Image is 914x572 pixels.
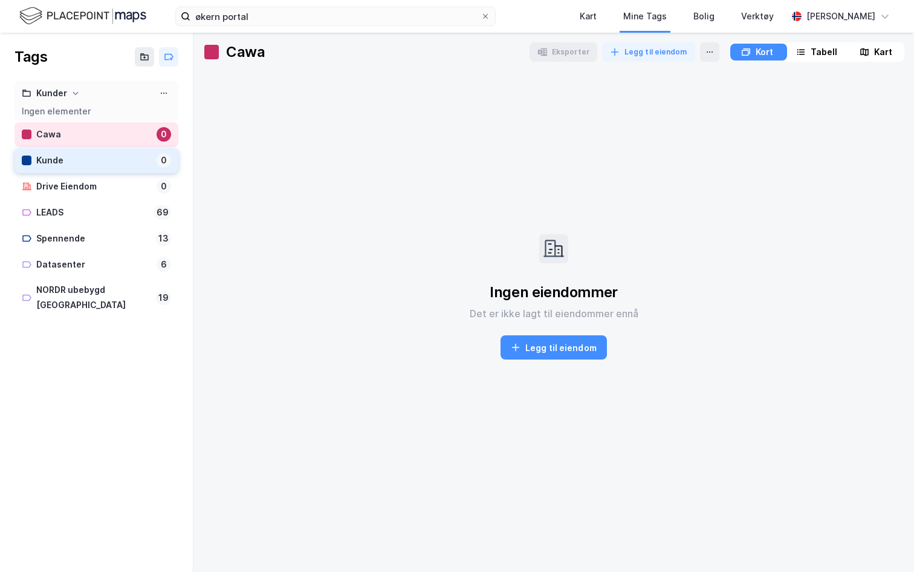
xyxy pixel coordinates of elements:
[36,257,152,272] div: Datasenter
[157,153,171,168] div: 0
[741,9,774,24] div: Verktøy
[154,205,171,220] div: 69
[156,291,171,305] div: 19
[806,9,875,24] div: [PERSON_NAME]
[157,179,171,194] div: 0
[15,174,178,199] a: Drive Eiendom0
[36,205,149,220] div: LEADS
[226,42,265,62] div: Cawa
[854,514,914,572] div: Kontrollprogram for chat
[501,335,607,360] button: Legg til eiendom
[36,153,152,168] div: Kunde
[15,148,178,173] a: Kunde0
[22,106,171,116] div: Ingen elementer
[36,127,152,142] div: Cawa
[15,200,178,225] a: LEADS69
[15,122,178,147] a: Cawa0
[811,45,837,59] div: Tabell
[36,179,152,194] div: Drive Eiendom
[15,278,178,318] a: NORDR ubebygd [GEOGRAPHIC_DATA]19
[156,231,171,246] div: 13
[693,9,715,24] div: Bolig
[874,45,892,59] div: Kart
[623,9,667,24] div: Mine Tags
[602,42,695,62] button: Legg til eiendom
[36,231,151,246] div: Spennende
[190,7,481,25] input: Søk på adresse, matrikkel, gårdeiere, leietakere eller personer
[854,514,914,572] iframe: Chat Widget
[15,226,178,251] a: Spennende13
[19,5,146,27] img: logo.f888ab2527a4732fd821a326f86c7f29.svg
[157,257,171,272] div: 6
[36,283,151,313] div: NORDR ubebygd [GEOGRAPHIC_DATA]
[15,47,47,67] div: Tags
[490,283,618,302] div: Ingen eiendommer
[470,306,638,321] div: Det er ikke lagt til eiendommer ennå
[756,45,773,59] div: Kort
[15,252,178,277] a: Datasenter6
[580,9,597,24] div: Kart
[157,127,171,142] div: 0
[36,86,67,101] div: Kunder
